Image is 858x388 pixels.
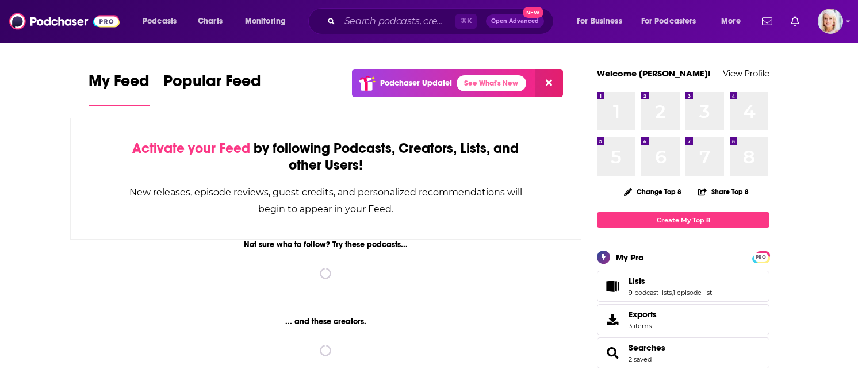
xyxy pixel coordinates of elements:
[672,289,673,297] span: ,
[629,355,652,363] a: 2 saved
[629,322,657,330] span: 3 items
[601,278,624,294] a: Lists
[128,184,523,217] div: New releases, episode reviews, guest credits, and personalized recommendations will begin to appe...
[713,12,755,30] button: open menu
[597,68,711,79] a: Welcome [PERSON_NAME]!
[597,304,769,335] a: Exports
[786,11,804,31] a: Show notifications dropdown
[198,13,223,29] span: Charts
[757,11,777,31] a: Show notifications dropdown
[721,13,741,29] span: More
[163,71,261,106] a: Popular Feed
[754,253,768,262] span: PRO
[634,12,713,30] button: open menu
[457,75,526,91] a: See What's New
[629,343,665,353] a: Searches
[70,240,581,249] div: Not sure who to follow? Try these podcasts...
[190,12,229,30] a: Charts
[455,14,477,29] span: ⌘ K
[601,312,624,328] span: Exports
[9,10,120,32] img: Podchaser - Follow, Share and Rate Podcasts
[617,185,688,199] button: Change Top 8
[673,289,712,297] a: 1 episode list
[723,68,769,79] a: View Profile
[818,9,843,34] span: Logged in as ashtonrc
[641,13,696,29] span: For Podcasters
[340,12,455,30] input: Search podcasts, credits, & more...
[629,276,645,286] span: Lists
[629,289,672,297] a: 9 podcast lists
[380,78,452,88] p: Podchaser Update!
[698,180,749,203] button: Share Top 8
[597,271,769,302] span: Lists
[754,252,768,261] a: PRO
[89,71,150,98] span: My Feed
[629,309,657,320] span: Exports
[132,140,250,157] span: Activate your Feed
[245,13,286,29] span: Monitoring
[486,14,544,28] button: Open AdvancedNew
[491,18,539,24] span: Open Advanced
[135,12,191,30] button: open menu
[523,7,543,18] span: New
[237,12,301,30] button: open menu
[597,337,769,368] span: Searches
[629,276,712,286] a: Lists
[89,71,150,106] a: My Feed
[143,13,177,29] span: Podcasts
[616,252,644,263] div: My Pro
[601,345,624,361] a: Searches
[818,9,843,34] button: Show profile menu
[163,71,261,98] span: Popular Feed
[577,13,622,29] span: For Business
[319,8,565,34] div: Search podcasts, credits, & more...
[70,317,581,326] div: ... and these creators.
[597,212,769,228] a: Create My Top 8
[128,140,523,174] div: by following Podcasts, Creators, Lists, and other Users!
[818,9,843,34] img: User Profile
[569,12,637,30] button: open menu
